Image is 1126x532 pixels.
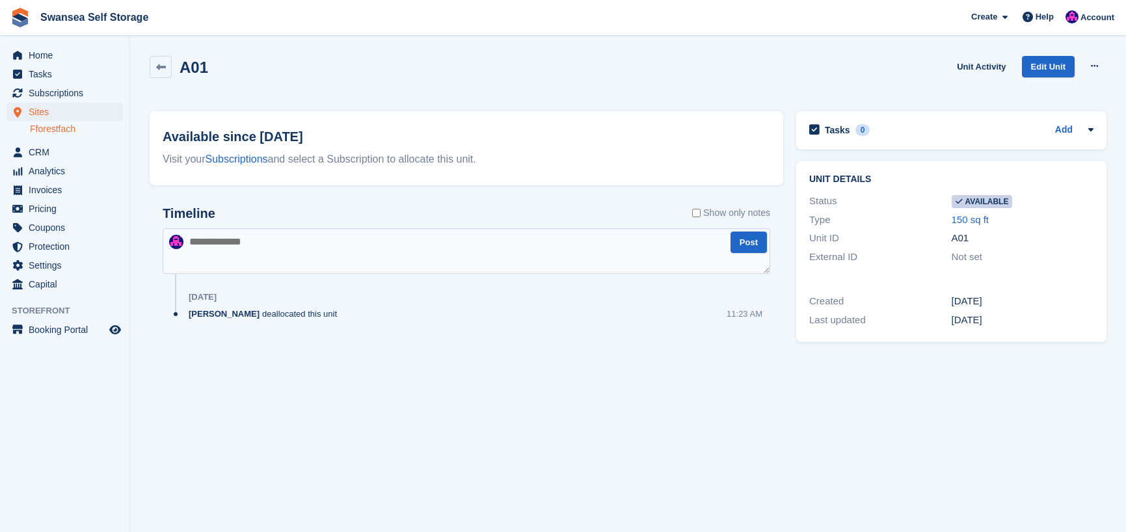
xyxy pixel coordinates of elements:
[163,206,215,221] h2: Timeline
[189,292,217,302] div: [DATE]
[35,7,154,28] a: Swansea Self Storage
[29,84,107,102] span: Subscriptions
[971,10,997,23] span: Create
[29,237,107,256] span: Protection
[952,214,989,225] a: 150 sq ft
[809,294,952,309] div: Created
[29,143,107,161] span: CRM
[7,256,123,274] a: menu
[952,56,1011,77] a: Unit Activity
[692,206,770,220] label: Show only notes
[29,200,107,218] span: Pricing
[1080,11,1114,24] span: Account
[29,219,107,237] span: Coupons
[952,231,1094,246] div: A01
[1022,56,1075,77] a: Edit Unit
[29,256,107,274] span: Settings
[206,153,268,165] a: Subscriptions
[952,294,1094,309] div: [DATE]
[809,313,952,328] div: Last updated
[30,123,123,135] a: Fforestfach
[1066,10,1079,23] img: Donna Davies
[7,65,123,83] a: menu
[855,124,870,136] div: 0
[29,46,107,64] span: Home
[727,308,762,320] div: 11:23 AM
[7,275,123,293] a: menu
[189,308,343,320] div: deallocated this unit
[7,181,123,199] a: menu
[809,194,952,209] div: Status
[7,200,123,218] a: menu
[180,59,208,76] h2: A01
[7,143,123,161] a: menu
[169,235,183,249] img: Donna Davies
[7,162,123,180] a: menu
[809,250,952,265] div: External ID
[7,84,123,102] a: menu
[731,232,767,253] button: Post
[952,250,1094,265] div: Not set
[29,162,107,180] span: Analytics
[107,322,123,338] a: Preview store
[7,321,123,339] a: menu
[29,65,107,83] span: Tasks
[7,103,123,121] a: menu
[29,103,107,121] span: Sites
[7,237,123,256] a: menu
[1036,10,1054,23] span: Help
[809,174,1093,185] h2: Unit details
[29,275,107,293] span: Capital
[12,304,129,317] span: Storefront
[29,321,107,339] span: Booking Portal
[29,181,107,199] span: Invoices
[809,231,952,246] div: Unit ID
[692,206,701,220] input: Show only notes
[10,8,30,27] img: stora-icon-8386f47178a22dfd0bd8f6a31ec36ba5ce8667c1dd55bd0f319d3a0aa187defe.svg
[7,219,123,237] a: menu
[163,152,770,167] div: Visit your and select a Subscription to allocate this unit.
[952,313,1094,328] div: [DATE]
[1055,123,1073,138] a: Add
[163,127,770,146] h2: Available since [DATE]
[809,213,952,228] div: Type
[952,195,1013,208] span: Available
[825,124,850,136] h2: Tasks
[7,46,123,64] a: menu
[189,308,260,320] span: [PERSON_NAME]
